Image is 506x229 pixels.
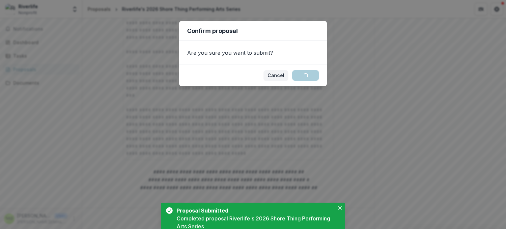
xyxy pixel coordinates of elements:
div: Proposal Submitted [177,207,332,215]
button: Close [336,204,344,212]
header: Confirm proposal [179,21,327,41]
button: Cancel [264,70,288,81]
div: Are you sure you want to submit? [179,41,327,65]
